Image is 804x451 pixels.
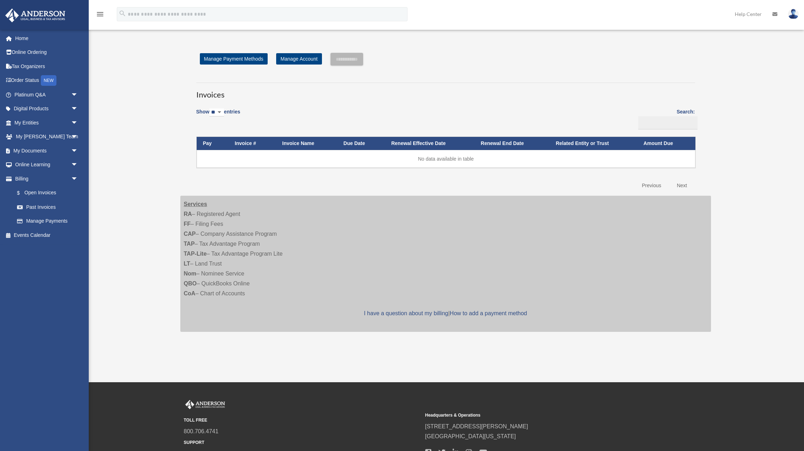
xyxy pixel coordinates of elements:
a: My [PERSON_NAME] Teamarrow_drop_down [5,130,89,144]
span: arrow_drop_down [71,172,85,186]
strong: CAP [184,231,196,237]
a: Past Invoices [10,200,85,214]
a: 800.706.4741 [184,428,219,434]
strong: FF [184,221,191,227]
a: $Open Invoices [10,186,82,200]
a: My Entitiesarrow_drop_down [5,116,89,130]
label: Search: [636,107,695,129]
i: search [119,10,126,17]
strong: LT [184,261,190,267]
a: Billingarrow_drop_down [5,172,85,186]
span: arrow_drop_down [71,130,85,144]
a: How to add a payment method [450,310,527,316]
p: | [184,308,707,318]
th: Renewal Effective Date: activate to sort column ascending [385,137,474,150]
a: Tax Organizers [5,59,89,73]
th: Invoice #: activate to sort column ascending [228,137,276,150]
img: Anderson Advisors Platinum Portal [3,9,67,22]
a: Manage Payments [10,214,85,228]
h3: Invoices [196,83,695,100]
strong: Nom [184,271,197,277]
a: [STREET_ADDRESS][PERSON_NAME] [425,423,528,429]
strong: QBO [184,280,197,286]
th: Due Date: activate to sort column ascending [337,137,385,150]
span: arrow_drop_down [71,102,85,116]
a: My Documentsarrow_drop_down [5,144,89,158]
th: Renewal End Date: activate to sort column ascending [474,137,549,150]
strong: Services [184,201,207,207]
small: Headquarters & Operations [425,412,662,419]
th: Amount Due: activate to sort column ascending [637,137,695,150]
th: Invoice Name: activate to sort column ascending [276,137,337,150]
a: [GEOGRAPHIC_DATA][US_STATE] [425,433,516,439]
strong: TAP-Lite [184,251,207,257]
th: Related Entity or Trust: activate to sort column ascending [549,137,637,150]
span: arrow_drop_down [71,116,85,130]
small: SUPPORT [184,439,420,446]
a: Manage Payment Methods [200,53,268,65]
span: arrow_drop_down [71,88,85,102]
a: I have a question about my billing [364,310,448,316]
a: Online Ordering [5,45,89,60]
a: menu [96,12,104,18]
a: Home [5,31,89,45]
label: Show entries [196,107,240,124]
i: menu [96,10,104,18]
strong: TAP [184,241,195,247]
a: Next [672,178,693,193]
small: TOLL FREE [184,417,420,424]
a: Platinum Q&Aarrow_drop_down [5,88,89,102]
div: – Registered Agent – Filing Fees – Company Assistance Program – Tax Advantage Program – Tax Advan... [180,196,711,332]
td: No data available in table [197,150,695,168]
strong: CoA [184,290,196,296]
strong: RA [184,211,192,217]
span: arrow_drop_down [71,144,85,158]
span: $ [21,189,24,197]
img: User Pic [788,9,799,19]
a: Previous [636,178,666,193]
input: Search: [638,116,698,130]
select: Showentries [209,108,224,117]
a: Manage Account [276,53,322,65]
div: NEW [41,75,56,86]
a: Online Learningarrow_drop_down [5,158,89,172]
a: Digital Productsarrow_drop_down [5,102,89,116]
img: Anderson Advisors Platinum Portal [184,400,226,409]
a: Order StatusNEW [5,73,89,88]
th: Pay: activate to sort column descending [197,137,229,150]
span: arrow_drop_down [71,158,85,172]
a: Events Calendar [5,228,89,242]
